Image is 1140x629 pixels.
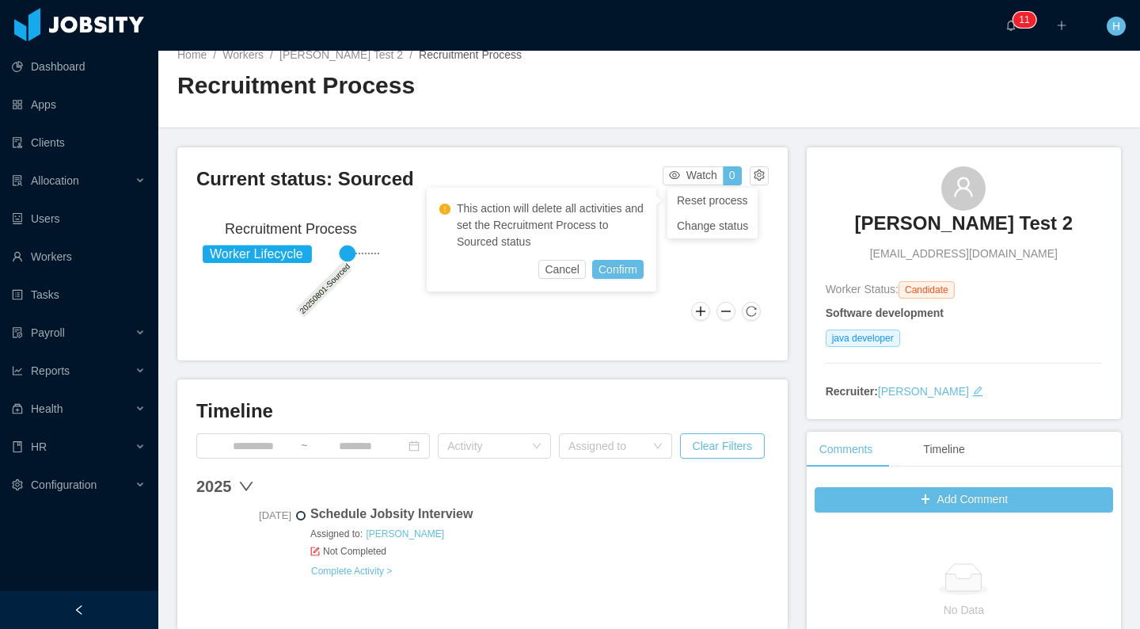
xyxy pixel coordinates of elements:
span: Assigned to: [310,527,769,541]
a: Workers [222,48,264,61]
button: 0 [723,166,742,185]
span: / [409,48,412,61]
i: icon: line-chart [12,365,23,376]
i: icon: user [952,176,975,198]
strong: Recruiter: [826,385,878,398]
a: [PERSON_NAME] Test 2 [279,48,403,61]
button: icon: plusAdd Comment [815,487,1113,513]
tspan: Worker Lifecycle [210,247,303,261]
span: Allocation [31,174,79,187]
a: icon: auditClients [12,127,146,158]
a: [PERSON_NAME] [365,528,445,540]
i: icon: solution [12,175,23,186]
a: [PERSON_NAME] [878,385,969,398]
button: Zoom Out [716,302,735,321]
h3: Timeline [196,398,769,424]
span: Configuration [31,478,97,491]
span: [EMAIL_ADDRESS][DOMAIN_NAME] [870,246,1058,262]
i: icon: bell [1005,20,1016,31]
span: Candidate [899,281,955,299]
div: Assigned to [568,438,645,454]
div: Comments [807,432,886,467]
a: icon: robotUsers [12,203,146,234]
span: java developer [826,330,900,347]
i: icon: calendar [408,440,420,452]
text: 20250801-Sourced [298,261,352,315]
a: [PERSON_NAME] Test 2 [855,211,1073,246]
span: Reports [31,364,70,377]
i: icon: down [653,441,663,452]
div: This action will delete all activities and set the Recruitment Process to Sourced status [439,200,644,250]
i: icon: form [310,547,320,556]
h3: Current status: Sourced [196,166,663,192]
span: down [238,478,254,494]
strong: Software development [826,307,944,319]
a: Complete Activity > [310,565,393,578]
span: Worker Status: [826,283,899,295]
i: icon: medicine-box [12,403,23,414]
span: Schedule Jobsity Interview [310,505,769,524]
i: icon: exclamation-circle [439,204,450,215]
h3: [PERSON_NAME] Test 2 [855,211,1073,236]
span: Not Completed [310,544,769,558]
a: icon: appstoreApps [12,89,146,120]
a: icon: pie-chartDashboard [12,51,146,82]
p: 1 [1019,12,1024,28]
i: icon: setting [12,479,23,490]
i: icon: book [12,441,23,452]
button: Reset Zoom [742,302,761,321]
div: Activity [447,438,524,454]
a: icon: userWorkers [12,241,146,273]
text: Recruitment Process [225,221,357,237]
a: Home [177,48,207,61]
button: Cancel [538,260,586,279]
a: icon: profileTasks [12,279,146,311]
p: No Data [827,601,1100,619]
button: icon: setting [750,166,769,185]
span: / [270,48,273,61]
button: Clear Filters [680,433,765,459]
div: Timeline [910,432,977,467]
i: icon: down [532,441,541,452]
button: Confirm [592,260,644,279]
sup: 11 [1013,12,1035,28]
button: icon: eyeWatch [663,166,724,185]
span: H [1112,17,1120,36]
span: HR [31,440,47,453]
div: Reset process [667,188,758,213]
span: / [213,48,216,61]
span: Payroll [31,326,65,339]
span: Recruitment Process [419,48,522,61]
div: Change status [677,217,748,234]
span: [DATE] [196,508,291,524]
div: 2025 down [196,475,769,498]
span: Health [31,402,63,415]
i: icon: file-protect [12,327,23,338]
i: icon: plus [1056,20,1067,31]
h2: Recruitment Process [177,70,649,102]
i: icon: edit [972,386,983,397]
button: Zoom In [691,302,710,321]
p: 1 [1024,12,1030,28]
